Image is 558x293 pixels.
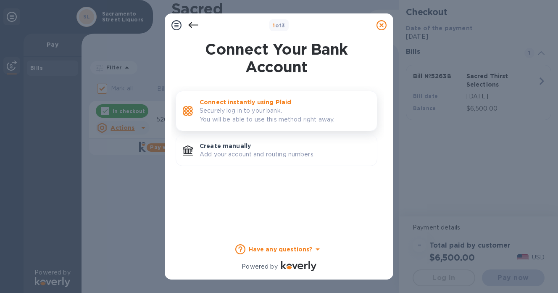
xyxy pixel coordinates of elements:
[200,142,370,150] p: Create manually
[200,106,370,124] p: Securely log in to your bank. You will be able to use this method right away.
[172,40,381,76] h1: Connect Your Bank Account
[249,246,313,253] b: Have any questions?
[273,22,285,29] b: of 3
[200,150,370,159] p: Add your account and routing numbers.
[273,22,275,29] span: 1
[242,262,277,271] p: Powered by
[281,261,316,271] img: Logo
[200,98,370,106] p: Connect instantly using Plaid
